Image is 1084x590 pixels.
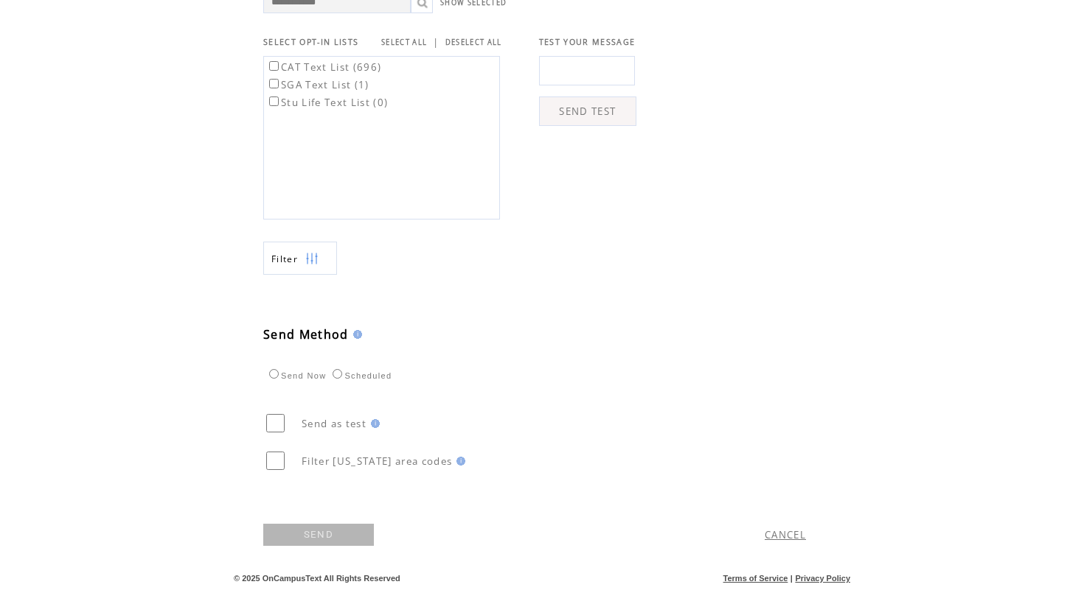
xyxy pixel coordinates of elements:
img: filters.png [305,242,319,275]
a: Privacy Policy [795,574,850,583]
input: Scheduled [333,369,342,379]
span: SELECT OPT-IN LISTS [263,37,358,47]
a: DESELECT ALL [445,38,502,47]
a: Filter [263,242,337,275]
label: Scheduled [329,371,392,380]
a: SEND TEST [539,96,636,126]
label: SGA Text List (1) [266,78,369,91]
span: Send Method [263,326,349,343]
a: SEND [263,524,374,546]
img: help.gif [366,419,380,428]
span: | [791,574,793,583]
a: Terms of Service [723,574,788,583]
label: Send Now [265,371,326,380]
img: help.gif [452,457,465,466]
label: CAT Text List (696) [266,60,381,74]
span: Send as test [302,417,366,430]
span: Filter [US_STATE] area codes [302,454,452,468]
span: | [433,35,439,49]
label: Stu Life Text List (0) [266,96,388,109]
a: SELECT ALL [381,38,427,47]
span: TEST YOUR MESSAGE [539,37,636,47]
span: Show filters [271,253,298,265]
input: Stu Life Text List (0) [269,96,279,106]
input: Send Now [269,369,279,379]
input: CAT Text List (696) [269,61,279,71]
a: CANCEL [765,528,806,541]
span: © 2025 OnCampusText All Rights Reserved [234,574,400,583]
img: help.gif [349,330,362,339]
input: SGA Text List (1) [269,79,279,88]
